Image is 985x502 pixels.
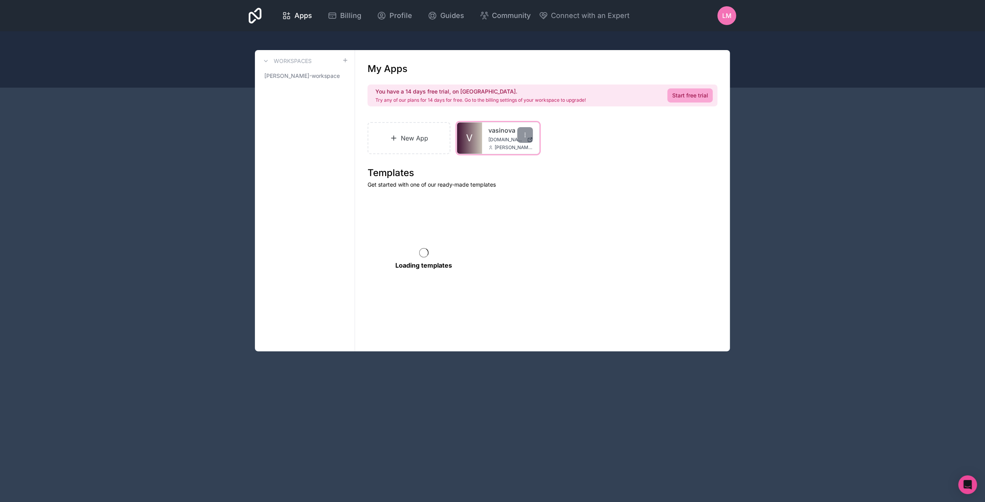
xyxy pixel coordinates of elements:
[551,10,630,21] span: Connect with an Expert
[375,88,586,95] h2: You have a 14 days free trial, on [GEOGRAPHIC_DATA].
[722,11,732,20] span: LM
[667,88,713,103] a: Start free trial
[488,137,533,143] a: [DOMAIN_NAME]
[274,57,312,65] h3: Workspaces
[276,7,318,24] a: Apps
[539,10,630,21] button: Connect with an Expert
[488,137,524,143] span: [DOMAIN_NAME]
[261,69,348,83] a: [PERSON_NAME]-workspace
[368,167,718,179] h1: Templates
[457,122,482,154] a: V
[492,10,531,21] span: Community
[488,126,533,135] a: vasinova
[340,10,361,21] span: Billing
[368,63,407,75] h1: My Apps
[264,72,340,80] span: [PERSON_NAME]-workspace
[261,56,312,66] a: Workspaces
[495,144,533,151] span: [PERSON_NAME][EMAIL_ADDRESS][DOMAIN_NAME]
[389,10,412,21] span: Profile
[368,122,450,154] a: New App
[321,7,368,24] a: Billing
[294,10,312,21] span: Apps
[466,132,473,144] span: V
[371,7,418,24] a: Profile
[395,261,452,270] p: Loading templates
[422,7,470,24] a: Guides
[375,97,586,103] p: Try any of our plans for 14 days for free. Go to the billing settings of your workspace to upgrade!
[474,7,537,24] a: Community
[368,181,718,189] p: Get started with one of our ready-made templates
[958,475,977,494] div: Open Intercom Messenger
[440,10,464,21] span: Guides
